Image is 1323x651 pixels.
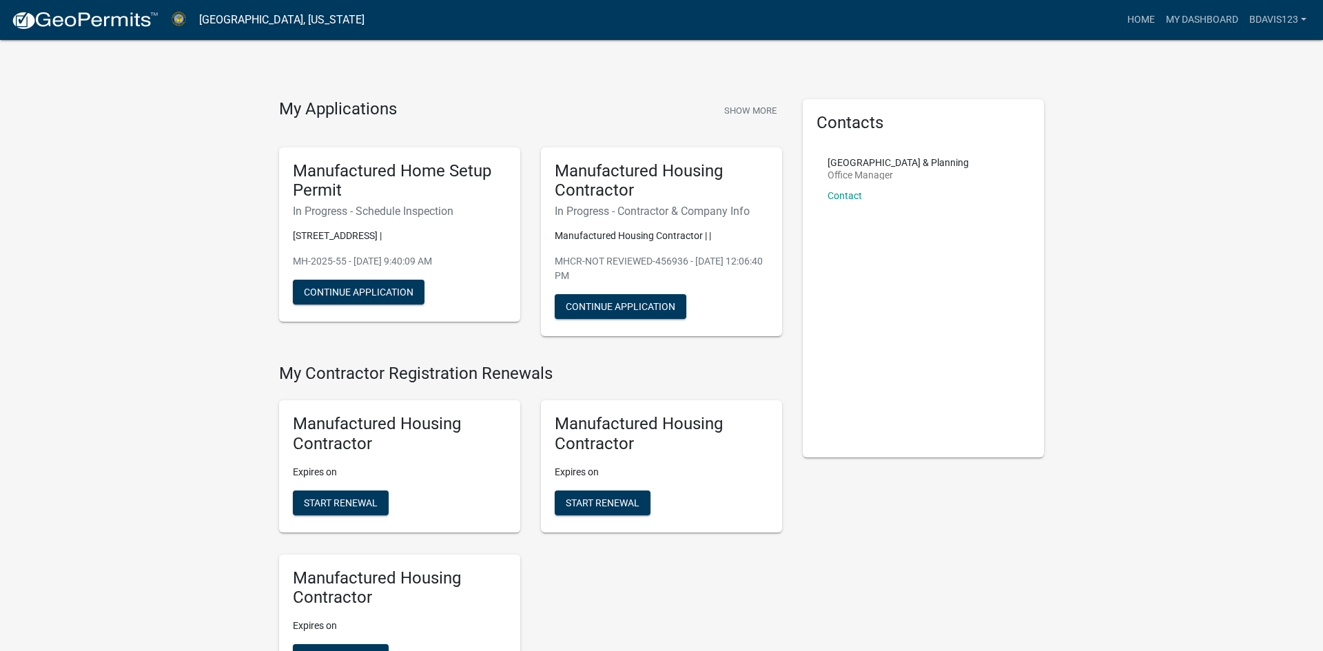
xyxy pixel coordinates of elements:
[555,229,768,243] p: Manufactured Housing Contractor | |
[170,10,188,29] img: Abbeville County, South Carolina
[304,497,378,508] span: Start Renewal
[555,414,768,454] h5: Manufactured Housing Contractor
[555,205,768,218] h6: In Progress - Contractor & Company Info
[293,619,506,633] p: Expires on
[828,190,862,201] a: Contact
[1122,7,1160,33] a: Home
[555,490,650,515] button: Start Renewal
[293,414,506,454] h5: Manufactured Housing Contractor
[555,161,768,201] h5: Manufactured Housing Contractor
[828,170,969,180] p: Office Manager
[719,99,782,122] button: Show More
[293,280,424,304] button: Continue Application
[828,158,969,167] p: [GEOGRAPHIC_DATA] & Planning
[1160,7,1244,33] a: My Dashboard
[555,254,768,283] p: MHCR-NOT REVIEWED-456936 - [DATE] 12:06:40 PM
[199,8,365,32] a: [GEOGRAPHIC_DATA], [US_STATE]
[555,465,768,479] p: Expires on
[293,161,506,201] h5: Manufactured Home Setup Permit
[279,99,397,120] h4: My Applications
[566,497,639,508] span: Start Renewal
[293,465,506,479] p: Expires on
[1244,7,1312,33] a: BDavis123
[293,205,506,218] h6: In Progress - Schedule Inspection
[293,254,506,269] p: MH-2025-55 - [DATE] 9:40:09 AM
[279,364,782,384] h4: My Contractor Registration Renewals
[293,490,389,515] button: Start Renewal
[555,294,686,319] button: Continue Application
[293,568,506,608] h5: Manufactured Housing Contractor
[293,229,506,243] p: [STREET_ADDRESS] |
[817,113,1030,133] h5: Contacts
